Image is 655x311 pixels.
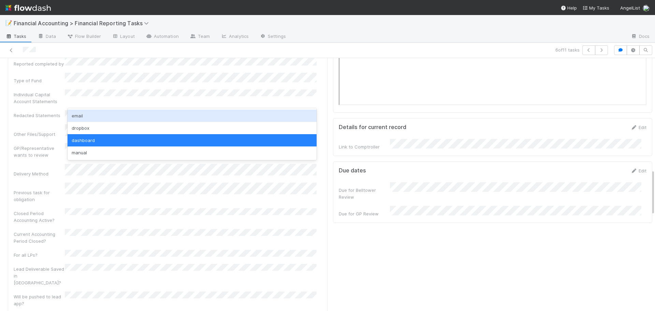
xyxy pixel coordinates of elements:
div: email [68,110,317,122]
div: Redacted Statements [14,112,65,119]
span: My Tasks [582,5,609,11]
div: Will be pushed to lead app? [14,293,65,307]
div: dropbox [68,122,317,134]
a: My Tasks [582,4,609,11]
a: Data [32,31,61,42]
div: Individual Capital Account Statements [14,91,65,105]
a: Edit [630,168,646,173]
div: Help [561,4,577,11]
div: Due for GP Review [339,210,390,217]
a: Automation [140,31,184,42]
span: Tasks [5,33,27,40]
div: GP/Representative wants to review [14,145,65,158]
div: dashboard [68,134,317,146]
div: Type of Fund [14,77,65,84]
span: AngelList [620,5,640,11]
a: Docs [625,31,655,42]
img: logo-inverted-e16ddd16eac7371096b0.svg [5,2,51,14]
div: manual [68,146,317,159]
a: Layout [106,31,140,42]
div: Current Accounting Period Closed? [14,231,65,244]
div: Due for Belltower Review [339,187,390,200]
h5: Due dates [339,167,366,174]
a: Team [184,31,215,42]
div: Previous task for obligation [14,189,65,203]
span: Flow Builder [67,33,101,40]
img: avatar_030f5503-c087-43c2-95d1-dd8963b2926c.png [643,5,650,12]
div: For all LPs? [14,252,65,258]
a: Flow Builder [61,31,106,42]
h5: Details for current record [339,124,406,131]
div: Closed Period Accounting Active? [14,210,65,224]
a: Edit [630,125,646,130]
a: Settings [254,31,291,42]
div: Other Files/Support [14,131,65,138]
div: Reported completed by [14,60,65,67]
span: Financial Accounting > Financial Reporting Tasks [14,20,152,27]
a: Analytics [215,31,254,42]
div: Lead Deliverable Saved in [GEOGRAPHIC_DATA]? [14,266,65,286]
span: 📝 [5,20,12,26]
div: Delivery Method [14,170,65,177]
div: Link to Comptroller [339,143,390,150]
span: 6 of 11 tasks [555,46,580,53]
